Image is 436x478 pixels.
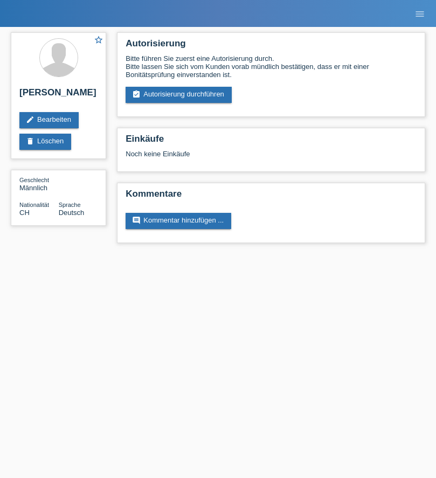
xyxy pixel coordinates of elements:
a: menu [409,10,431,17]
div: Männlich [19,176,59,192]
i: star_border [94,35,103,45]
a: commentKommentar hinzufügen ... [126,213,231,229]
i: edit [26,115,34,124]
a: editBearbeiten [19,112,79,128]
h2: [PERSON_NAME] [19,87,98,103]
a: star_border [94,35,103,46]
a: assignment_turned_inAutorisierung durchführen [126,87,232,103]
i: comment [132,216,141,225]
span: Geschlecht [19,177,49,183]
span: Nationalität [19,202,49,208]
span: Schweiz [19,209,30,217]
div: Noch keine Einkäufe [126,150,417,166]
i: menu [414,9,425,19]
i: delete [26,137,34,146]
span: Sprache [59,202,81,208]
h2: Autorisierung [126,38,417,54]
h2: Einkäufe [126,134,417,150]
h2: Kommentare [126,189,417,205]
span: Deutsch [59,209,85,217]
a: deleteLöschen [19,134,71,150]
div: Bitte führen Sie zuerst eine Autorisierung durch. Bitte lassen Sie sich vom Kunden vorab mündlich... [126,54,417,79]
i: assignment_turned_in [132,90,141,99]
